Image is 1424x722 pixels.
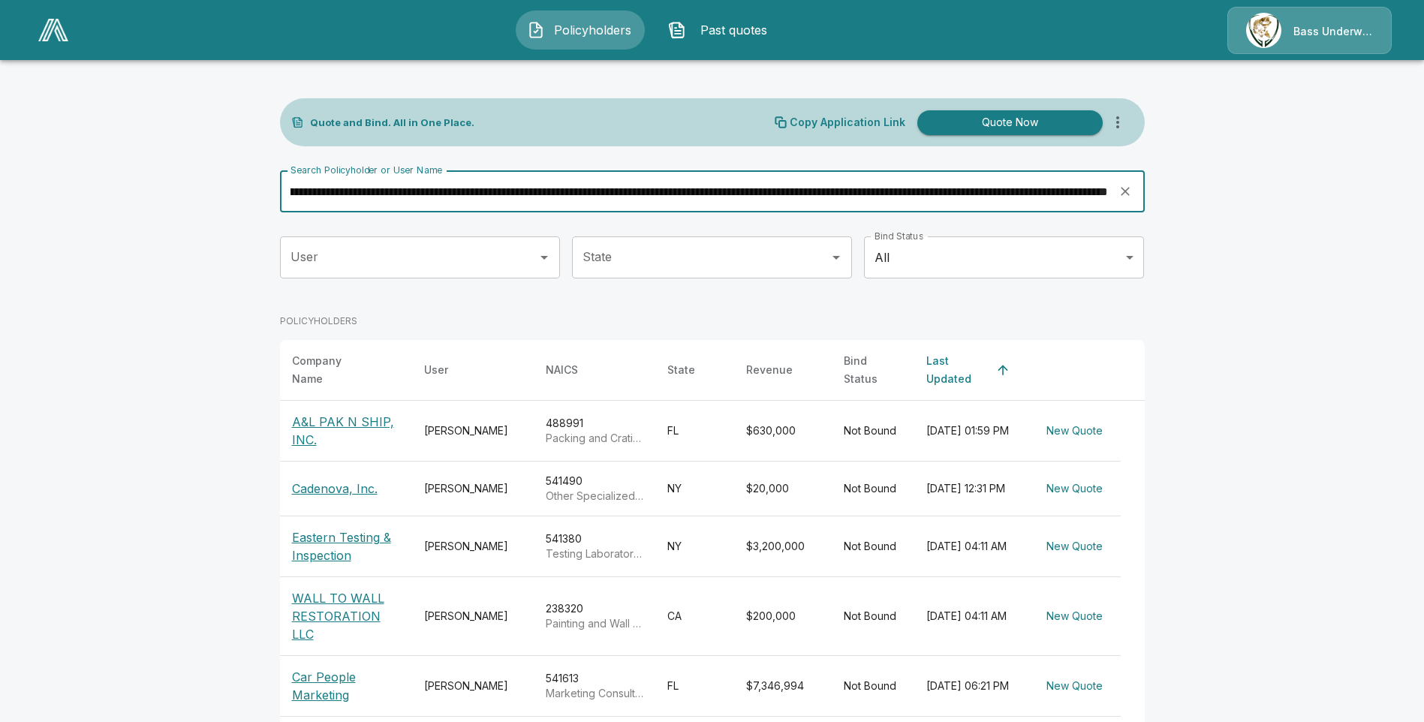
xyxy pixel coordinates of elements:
button: New Quote [1040,603,1109,630]
td: $630,000 [734,401,832,462]
p: Packing and Crating [546,431,643,446]
div: NAICS [546,361,578,379]
p: Cadenova, Inc. [292,480,378,498]
td: [DATE] 01:59 PM [914,401,1028,462]
button: New Quote [1040,672,1109,700]
td: [DATE] 06:21 PM [914,656,1028,717]
td: $200,000 [734,577,832,656]
td: Not Bound [832,577,914,656]
div: 238320 [546,601,643,631]
div: 541490 [546,474,643,504]
span: Past quotes [692,21,775,39]
button: Policyholders IconPolicyholders [516,11,645,50]
td: [DATE] 12:31 PM [914,462,1028,516]
div: Company Name [292,352,373,388]
div: Last Updated [926,352,989,388]
p: Copy Application Link [790,117,905,128]
td: Not Bound [832,462,914,516]
td: NY [655,462,734,516]
button: Open [534,247,555,268]
div: State [667,361,695,379]
button: New Quote [1040,533,1109,561]
p: Quote and Bind. All in One Place. [310,118,474,128]
p: Marketing Consulting Services [546,686,643,701]
td: [DATE] 04:11 AM [914,577,1028,656]
img: AA Logo [38,19,68,41]
p: Eastern Testing & Inspection [292,528,400,564]
p: WALL TO WALL RESTORATION LLC [292,589,400,643]
td: $3,200,000 [734,516,832,577]
td: CA [655,577,734,656]
td: $7,346,994 [734,656,832,717]
td: Not Bound [832,656,914,717]
p: Other Specialized Design Services [546,489,643,504]
label: Bind Status [875,230,923,242]
td: NY [655,516,734,577]
img: Past quotes Icon [668,21,686,39]
button: clear search [1114,180,1136,203]
button: New Quote [1040,475,1109,503]
img: Policyholders Icon [527,21,545,39]
div: 488991 [546,416,643,446]
td: $20,000 [734,462,832,516]
p: Car People Marketing [292,668,400,704]
button: New Quote [1040,417,1109,445]
a: Quote Now [911,110,1103,135]
td: Not Bound [832,516,914,577]
div: [PERSON_NAME] [424,423,522,438]
div: [PERSON_NAME] [424,678,522,693]
p: Testing Laboratories and Services [546,546,643,561]
td: FL [655,656,734,717]
button: more [1103,107,1133,137]
p: A&L PAK N SHIP, INC. [292,413,400,449]
button: Open [826,247,847,268]
div: 541613 [546,671,643,701]
div: 541380 [546,531,643,561]
div: [PERSON_NAME] [424,609,522,624]
button: Quote Now [917,110,1103,135]
span: Policyholders [551,21,634,39]
p: POLICYHOLDERS [280,314,357,328]
div: Revenue [746,361,793,379]
div: User [424,361,448,379]
div: [PERSON_NAME] [424,539,522,554]
div: [PERSON_NAME] [424,481,522,496]
td: FL [655,401,734,462]
th: Bind Status [832,340,914,401]
div: All [864,236,1144,278]
td: Not Bound [832,401,914,462]
p: Painting and Wall Covering Contractors [546,616,643,631]
button: Past quotes IconPast quotes [657,11,786,50]
td: [DATE] 04:11 AM [914,516,1028,577]
label: Search Policyholder or User Name [291,164,442,176]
